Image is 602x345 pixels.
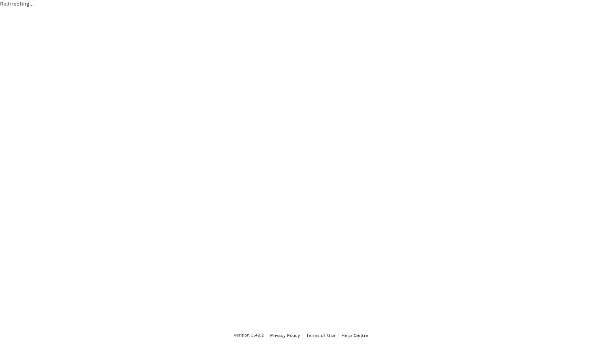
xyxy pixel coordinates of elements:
[270,333,300,338] span: Privacy Policy
[270,331,300,339] a: Privacy Policy
[341,333,368,338] span: Help Centre
[306,333,335,338] span: Terms of Use
[234,332,264,339] span: Version 3.49.2
[341,331,368,339] a: Help Centre
[306,331,335,339] a: Terms of Use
